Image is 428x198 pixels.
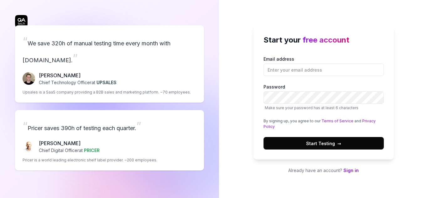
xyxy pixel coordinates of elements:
[23,34,28,48] span: “
[15,25,204,103] a: “We save 320h of manual testing time every month with [DOMAIN_NAME].”Fredrik Seidl[PERSON_NAME]Ch...
[73,51,78,65] span: ”
[264,56,384,76] label: Email address
[23,89,191,95] p: Upsales is a SaaS company providing a B2B sales and marketing platform. ~70 employees.
[321,119,353,123] a: Terms of Service
[343,168,359,173] a: Sign in
[39,79,117,86] p: Chief Technology Officer at
[303,35,349,44] span: free account
[264,34,384,46] h2: Start your
[15,110,204,170] a: “Pricer saves 390h of testing each quarter.”Chris Chalkitis[PERSON_NAME]Chief Digital Officerat P...
[23,118,196,135] p: Pricer saves 390h of testing each quarter.
[23,33,196,67] p: We save 320h of manual testing time every month with [DOMAIN_NAME].
[23,157,157,163] p: Pricer is a world leading electronic shelf label provider. ~200 employees.
[39,72,117,79] p: [PERSON_NAME]
[23,119,28,133] span: “
[136,119,141,133] span: ”
[39,147,100,154] p: Chief Digital Officer at
[337,140,341,147] span: →
[97,80,117,85] span: UPSALES
[84,148,100,153] span: PRICER
[306,140,341,147] span: Start Testing
[23,140,35,153] img: Chris Chalkitis
[264,91,384,104] input: PasswordMake sure your password has at least 6 characters
[264,137,384,150] button: Start Testing→
[264,84,384,111] label: Password
[265,105,358,110] span: Make sure your password has at least 6 characters
[39,140,100,147] p: [PERSON_NAME]
[264,118,384,129] div: By signing up, you agree to our and
[23,72,35,85] img: Fredrik Seidl
[264,63,384,76] input: Email address
[253,167,394,174] p: Already have an account?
